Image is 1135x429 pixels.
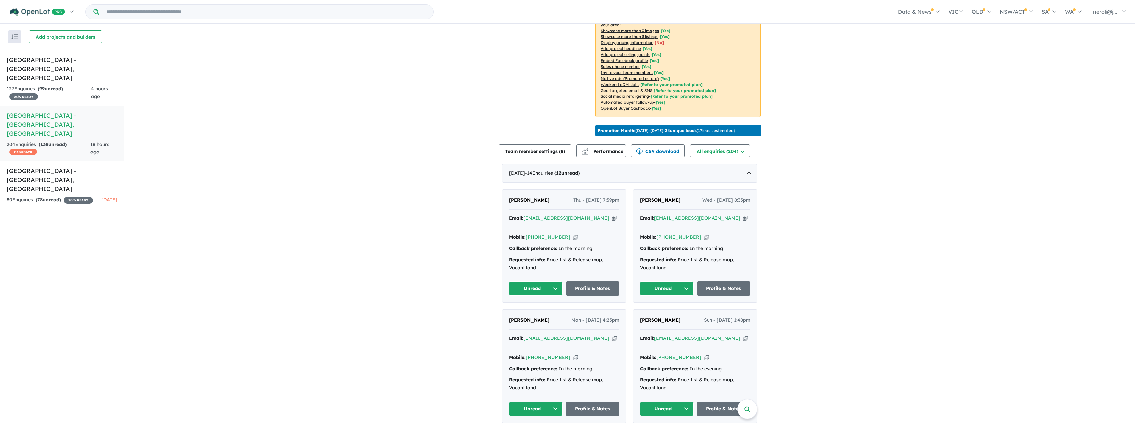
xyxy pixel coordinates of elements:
button: Performance [576,144,626,157]
strong: Requested info: [509,377,545,383]
a: [EMAIL_ADDRESS][DOMAIN_NAME] [523,335,609,341]
button: All enquiries (204) [690,144,750,157]
button: Copy [573,234,578,241]
span: 10 % READY [64,197,93,204]
u: Sales phone number [601,64,640,69]
span: 25 % READY [9,93,38,100]
img: bar-chart.svg [582,150,588,154]
span: [DATE] [101,197,117,203]
div: In the morning [509,365,619,373]
div: Price-list & Release map, Vacant land [640,256,750,272]
a: [PERSON_NAME] [640,196,681,204]
span: [Refer to your promoted plan] [654,88,716,93]
div: 127 Enquir ies [7,85,91,101]
u: Add project headline [601,46,641,51]
span: [ Yes ] [650,58,659,63]
strong: Callback preference: [640,245,688,251]
a: [PHONE_NUMBER] [656,354,701,360]
div: 204 Enquir ies [7,141,90,156]
strong: Mobile: [640,354,656,360]
span: [Refer to your promoted plan] [640,82,703,87]
a: [PHONE_NUMBER] [526,354,570,360]
button: Team member settings (8) [499,144,571,157]
p: [DATE] - [DATE] - ( 17 leads estimated) [598,128,735,134]
a: [PHONE_NUMBER] [526,234,570,240]
u: Geo-targeted email & SMS [601,88,652,93]
strong: ( unread) [36,197,61,203]
p: Your project is only comparing to other top-performing projects in your area: - - - - - - - - - -... [595,10,761,117]
button: Unread [640,402,694,416]
strong: Requested info: [640,257,676,263]
span: Mon - [DATE] 4:25pm [571,316,619,324]
button: Copy [612,335,617,342]
u: Display pricing information [601,40,653,45]
span: [ Yes ] [643,46,652,51]
button: Copy [612,215,617,222]
strong: Email: [509,215,523,221]
h5: [GEOGRAPHIC_DATA] - [GEOGRAPHIC_DATA] , [GEOGRAPHIC_DATA] [7,111,117,138]
u: Invite your team members [601,70,653,75]
a: Profile & Notes [566,402,620,416]
div: Price-list & Release map, Vacant land [509,376,619,392]
u: OpenLot Buyer Cashback [601,106,650,111]
span: [PERSON_NAME] [509,197,550,203]
span: [Yes] [652,106,661,111]
span: - 14 Enquir ies [525,170,580,176]
button: Unread [509,402,563,416]
div: In the evening [640,365,750,373]
b: 24 unique leads [665,128,697,133]
img: Openlot PRO Logo White [10,8,65,16]
span: [PERSON_NAME] [640,317,681,323]
h5: [GEOGRAPHIC_DATA] - [GEOGRAPHIC_DATA] , [GEOGRAPHIC_DATA] [7,55,117,82]
div: Price-list & Release map, Vacant land [640,376,750,392]
strong: Requested info: [509,257,545,263]
u: Weekend eDM slots [601,82,639,87]
strong: Mobile: [509,234,526,240]
a: Profile & Notes [566,281,620,296]
img: download icon [636,148,643,155]
a: [PHONE_NUMBER] [656,234,701,240]
strong: ( unread) [554,170,580,176]
a: [PERSON_NAME] [509,196,550,204]
button: Add projects and builders [29,30,102,43]
button: Copy [743,215,748,222]
strong: Email: [640,215,654,221]
strong: Mobile: [640,234,656,240]
span: [Yes] [660,76,670,81]
a: Profile & Notes [697,281,751,296]
div: 80 Enquir ies [7,196,93,204]
span: CASHBACK [9,149,37,155]
span: [ Yes ] [652,52,661,57]
u: Showcase more than 3 listings [601,34,658,39]
span: 138 [40,141,48,147]
a: [EMAIL_ADDRESS][DOMAIN_NAME] [654,335,740,341]
span: 78 [37,197,43,203]
strong: Email: [640,335,654,341]
img: line-chart.svg [582,148,588,152]
span: [PERSON_NAME] [509,317,550,323]
span: Thu - [DATE] 7:59pm [573,196,619,204]
u: Social media retargeting [601,94,649,99]
button: CSV download [631,144,685,157]
h5: [GEOGRAPHIC_DATA] - [GEOGRAPHIC_DATA] , [GEOGRAPHIC_DATA] [7,166,117,193]
strong: Callback preference: [509,366,557,372]
span: 99 [39,86,45,92]
span: Performance [583,148,623,154]
div: [DATE] [502,164,757,183]
span: neroli@j... [1093,8,1117,15]
div: In the morning [509,245,619,253]
strong: ( unread) [39,141,67,147]
span: 12 [556,170,561,176]
span: [ Yes ] [661,28,670,33]
a: Profile & Notes [697,402,751,416]
strong: Requested info: [640,377,676,383]
strong: Callback preference: [640,366,688,372]
span: 18 hours ago [90,141,109,155]
div: Price-list & Release map, Vacant land [509,256,619,272]
strong: Mobile: [509,354,526,360]
img: sort.svg [11,34,18,39]
span: [Yes] [656,100,665,105]
strong: ( unread) [38,86,63,92]
a: [PERSON_NAME] [509,316,550,324]
strong: Callback preference: [509,245,557,251]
